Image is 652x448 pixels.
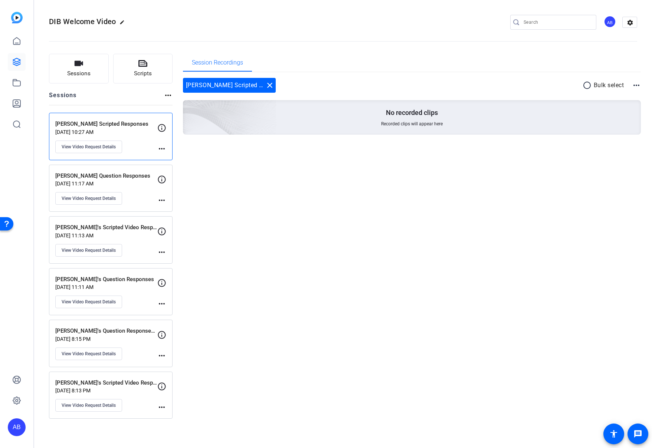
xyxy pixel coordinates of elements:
[55,347,122,360] button: View Video Request Details
[11,12,23,23] img: blue-gradient.svg
[55,223,157,232] p: [PERSON_NAME]'s Scripted Video Response
[524,18,590,27] input: Search
[8,418,26,436] div: AB
[623,17,638,28] mat-icon: settings
[594,81,624,90] p: Bulk select
[49,54,109,83] button: Sessions
[55,233,157,238] p: [DATE] 11:13 AM
[583,81,594,90] mat-icon: radio_button_unchecked
[183,78,276,93] div: [PERSON_NAME] Scripted Responses
[192,60,243,66] span: Session Recordings
[113,54,173,83] button: Scripts
[609,429,618,438] mat-icon: accessibility
[55,327,157,335] p: [PERSON_NAME]'s Question Responses Recordings
[604,16,617,29] ngx-avatar: Andrew Burklund
[55,181,157,187] p: [DATE] 11:17 AM
[386,108,438,117] p: No recorded clips
[134,69,152,78] span: Scripts
[55,244,122,257] button: View Video Request Details
[55,284,157,290] p: [DATE] 11:11 AM
[157,299,166,308] mat-icon: more_horiz
[164,91,173,100] mat-icon: more_horiz
[62,144,116,150] span: View Video Request Details
[55,388,157,393] p: [DATE] 8:13 PM
[55,141,122,153] button: View Video Request Details
[100,27,277,188] img: embarkstudio-empty-session.png
[55,129,157,135] p: [DATE] 10:27 AM
[55,172,157,180] p: [PERSON_NAME] Question Responses
[381,121,443,127] span: Recorded clips will appear here
[55,120,157,128] p: [PERSON_NAME] Scripted Responses
[157,248,166,257] mat-icon: more_horiz
[604,16,616,28] div: AB
[265,81,274,90] mat-icon: close
[55,379,157,387] p: [PERSON_NAME]'s Scripted Video Response
[157,403,166,412] mat-icon: more_horiz
[633,429,642,438] mat-icon: message
[632,81,641,90] mat-icon: more_horiz
[157,196,166,205] mat-icon: more_horiz
[62,299,116,305] span: View Video Request Details
[49,91,77,105] h2: Sessions
[62,247,116,253] span: View Video Request Details
[157,351,166,360] mat-icon: more_horiz
[62,402,116,408] span: View Video Request Details
[55,275,157,284] p: [PERSON_NAME]'s Question Responses
[67,69,91,78] span: Sessions
[157,144,166,153] mat-icon: more_horiz
[62,195,116,201] span: View Video Request Details
[49,17,116,26] span: DIB Welcome Video
[55,192,122,205] button: View Video Request Details
[55,399,122,412] button: View Video Request Details
[55,296,122,308] button: View Video Request Details
[62,351,116,357] span: View Video Request Details
[119,20,128,29] mat-icon: edit
[55,336,157,342] p: [DATE] 8:15 PM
